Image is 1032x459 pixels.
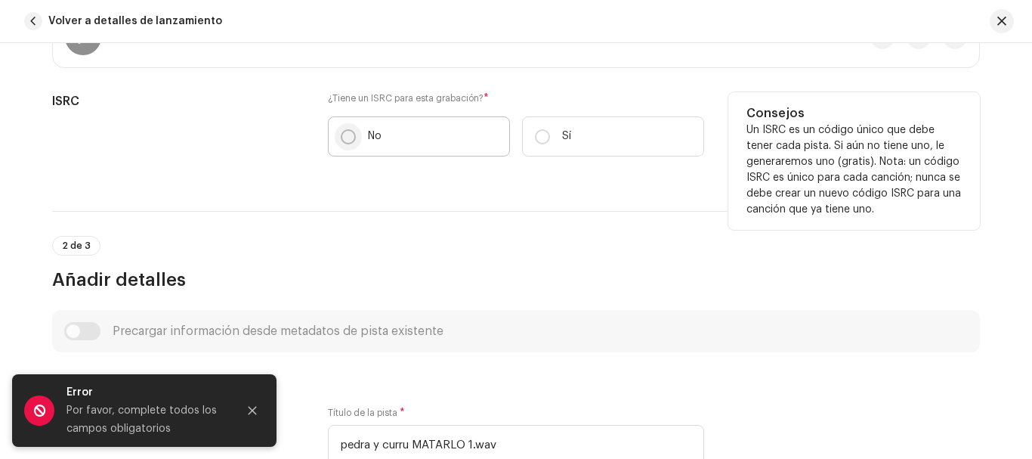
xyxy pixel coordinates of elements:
h5: ISRC [52,92,304,110]
div: Error [66,383,225,402]
p: Un ISRC es un código único que debe tener cada pista. Si aún no tiene uno, le generaremos uno (gr... [746,123,962,218]
h3: Añadir detalles [52,268,980,292]
h5: Consejos [746,104,962,123]
label: ¿Tiene un ISRC para esta grabación? [328,92,704,104]
div: Por favor, complete todos los campos obligatorios [66,402,225,438]
button: Close [237,395,267,426]
label: Título de la pista [328,407,405,419]
p: No [368,129,382,144]
p: Sí [562,129,571,144]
